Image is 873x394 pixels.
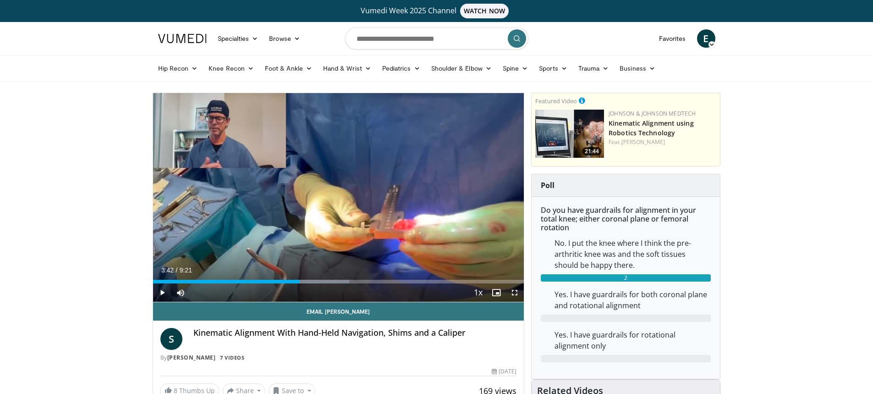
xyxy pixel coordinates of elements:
a: Favorites [653,29,692,48]
a: Knee Recon [203,59,259,78]
a: [PERSON_NAME] [167,354,216,361]
small: Featured Video [535,97,577,105]
a: 7 Videos [217,354,247,361]
img: VuMedi Logo [158,34,207,43]
video-js: Video Player [153,93,524,302]
dd: Yes. I have guardrails for both coronal plane and rotational alignment [548,289,718,311]
div: Feat. [609,138,716,146]
a: Browse [264,29,306,48]
a: Vumedi Week 2025 ChannelWATCH NOW [159,4,714,18]
a: [PERSON_NAME] [621,138,665,146]
div: Progress Bar [153,280,524,283]
a: Hand & Wrist [318,59,377,78]
h6: Do you have guardrails for alignment in your total knee; either coronal plane or femoral rotation [541,206,711,233]
dd: No. I put the knee where I think the pre-arthritic knee was and the soft tissues should be happy ... [548,238,718,271]
a: E [697,29,715,48]
a: Business [614,59,661,78]
a: 21:44 [535,110,604,158]
a: Spine [497,59,533,78]
span: 21:44 [582,147,602,155]
a: Johnson & Johnson MedTech [609,110,696,117]
span: / [176,266,178,274]
a: Hip Recon [153,59,203,78]
a: Shoulder & Elbow [426,59,497,78]
a: Sports [533,59,573,78]
span: 3:42 [161,266,174,274]
dd: Yes. I have guardrails for rotational alignment only [548,329,718,351]
a: S [160,328,182,350]
div: By [160,354,517,362]
button: Mute [171,283,190,302]
button: Enable picture-in-picture mode [487,283,505,302]
a: Foot & Ankle [259,59,318,78]
div: 2 [541,274,711,282]
img: 85482610-0380-4aae-aa4a-4a9be0c1a4f1.150x105_q85_crop-smart_upscale.jpg [535,110,604,158]
button: Playback Rate [469,283,487,302]
a: Trauma [573,59,615,78]
h4: Kinematic Alignment With Hand-Held Navigation, Shims and a Caliper [193,328,517,338]
input: Search topics, interventions [345,28,528,50]
a: Kinematic Alignment using Robotics Technology [609,119,694,137]
a: Email [PERSON_NAME] [153,302,524,321]
button: Play [153,283,171,302]
button: Fullscreen [505,283,524,302]
strong: Poll [541,180,555,190]
span: WATCH NOW [460,4,509,18]
a: Pediatrics [377,59,426,78]
a: Specialties [212,29,264,48]
div: [DATE] [492,367,516,376]
span: 9:21 [180,266,192,274]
